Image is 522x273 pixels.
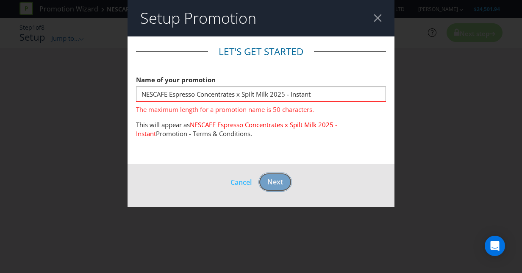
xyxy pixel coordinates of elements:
[485,236,505,256] div: Open Intercom Messenger
[136,86,386,101] input: e.g. My Promotion
[136,75,216,84] span: Name of your promotion
[136,102,386,114] span: The maximum length for a promotion name is 50 characters.
[230,177,252,188] button: Cancel
[140,10,256,27] h2: Setup Promotion
[136,120,337,138] span: NESCAFE Espresso Concentrates x Spilt Milk 2025 - Instant
[156,129,252,138] span: Promotion - Terms & Conditions.
[136,120,190,129] span: This will appear as
[258,173,292,192] button: Next
[208,45,314,58] legend: Let's get started
[267,177,283,187] span: Next
[230,178,252,187] span: Cancel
